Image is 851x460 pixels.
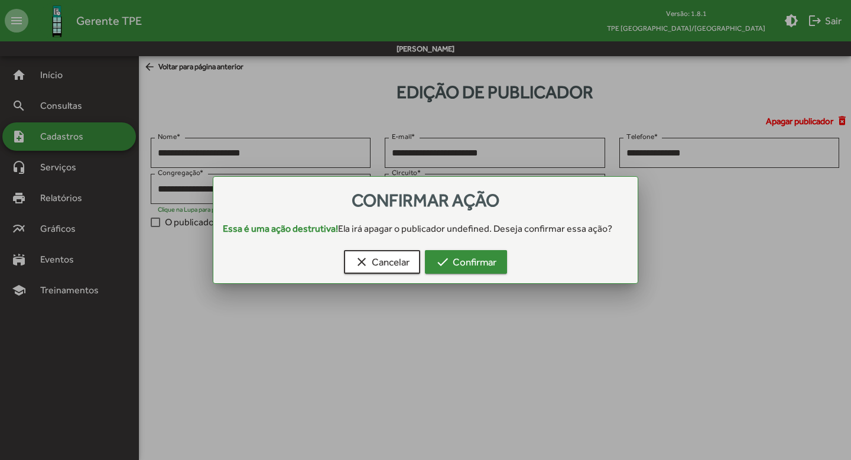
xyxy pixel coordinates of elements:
mat-icon: clear [355,255,369,269]
span: Confirmar ação [352,190,499,210]
span: Cancelar [355,251,410,273]
button: Confirmar [425,250,507,274]
mat-icon: check [436,255,450,269]
button: Cancelar [344,250,420,274]
div: Ela irá apagar o publicador undefined. Deseja confirmar essa ação? [213,222,638,236]
span: Confirmar [436,251,496,273]
strong: Essa é uma ação destrutiva! [223,223,338,234]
